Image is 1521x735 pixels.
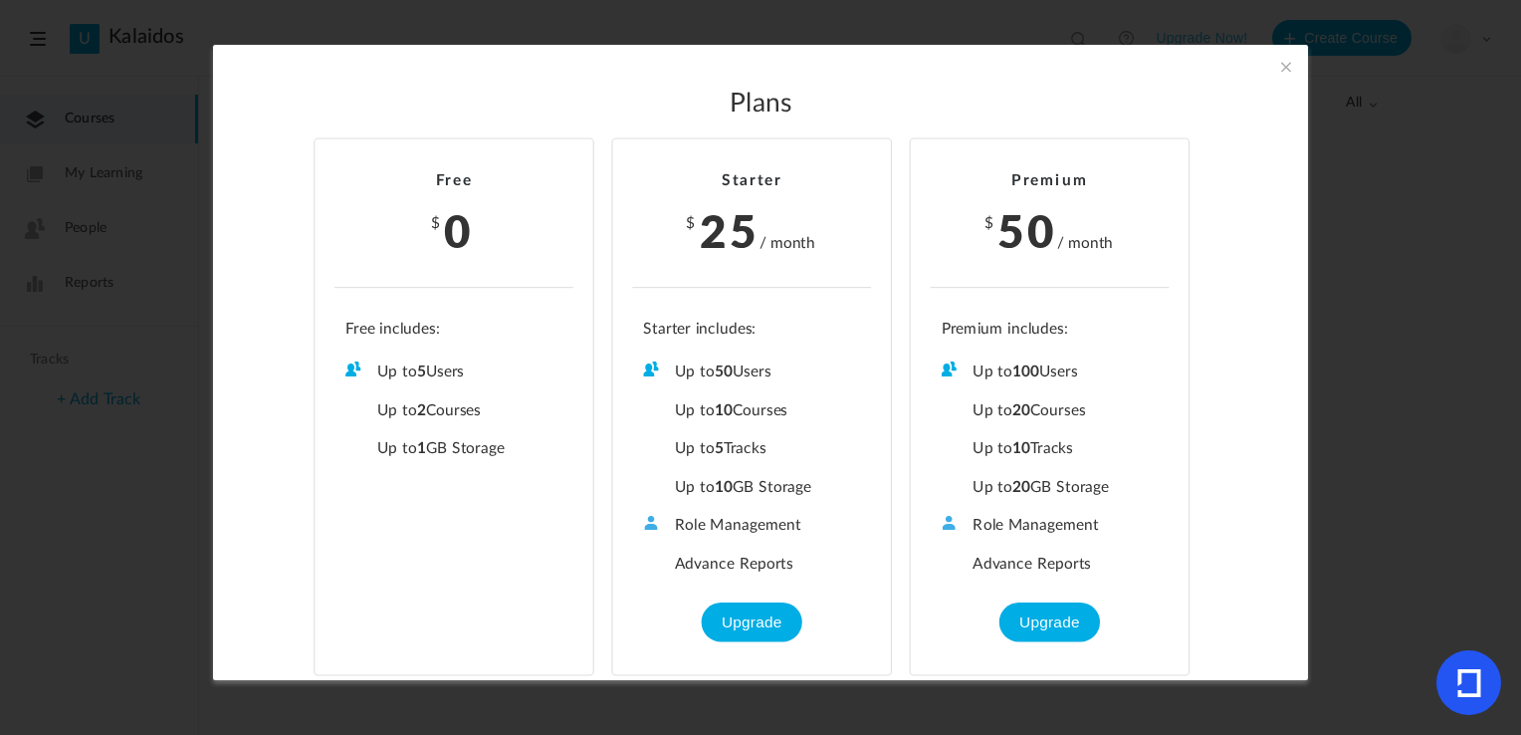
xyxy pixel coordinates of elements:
h2: Plans [257,89,1264,121]
span: $ [984,215,995,230]
span: 0 [444,197,474,261]
li: Up to Tracks [942,438,1159,459]
button: Upgrade [999,603,1099,642]
li: Role Management [942,515,1159,536]
b: 20 [1012,479,1030,494]
h2: Free [334,171,573,190]
b: 10 [715,402,733,417]
li: Up to Courses [345,399,562,420]
li: Up to Tracks [643,438,860,459]
b: 50 [715,365,733,379]
span: 50 [997,197,1057,261]
h2: Starter [632,171,871,190]
li: Role Management [643,515,860,536]
li: Up to GB Storage [643,476,860,497]
li: Up to GB Storage [345,438,562,459]
b: 5 [417,365,426,379]
li: Up to Courses [942,399,1159,420]
span: 25 [700,197,760,261]
h2: Premium [931,171,1170,190]
b: 1 [417,441,426,456]
li: Up to GB Storage [942,476,1159,497]
li: Up to Users [345,362,562,382]
cite: / month [760,232,815,254]
li: Up to Courses [643,399,860,420]
b: 100 [1012,365,1039,379]
b: 10 [715,479,733,494]
b: 10 [1012,441,1030,456]
button: Upgrade [702,603,801,642]
b: 2 [417,402,426,417]
li: Up to Users [942,362,1159,382]
li: Up to Users [643,362,860,382]
li: Advance Reports [643,553,860,574]
b: 5 [715,441,724,456]
b: 20 [1012,402,1030,417]
li: Advance Reports [942,553,1159,574]
span: $ [431,215,442,230]
span: $ [686,215,697,230]
cite: / month [1057,232,1113,254]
